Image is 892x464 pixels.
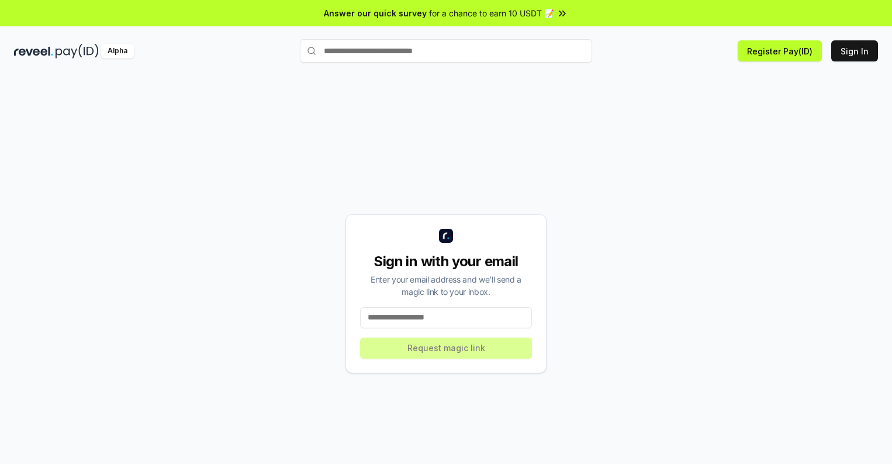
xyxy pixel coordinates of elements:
div: Enter your email address and we’ll send a magic link to your inbox. [360,273,532,298]
div: Alpha [101,44,134,59]
span: for a chance to earn 10 USDT 📝 [429,7,554,19]
img: reveel_dark [14,44,53,59]
img: logo_small [439,229,453,243]
img: pay_id [56,44,99,59]
span: Answer our quick survey [324,7,427,19]
button: Sign In [831,40,878,61]
button: Register Pay(ID) [738,40,822,61]
div: Sign in with your email [360,252,532,271]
